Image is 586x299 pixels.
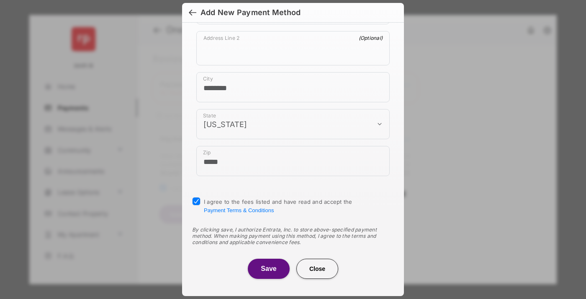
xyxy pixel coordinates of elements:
div: payment_method_screening[postal_addresses][postalCode] [196,146,390,176]
div: payment_method_screening[postal_addresses][locality] [196,72,390,102]
button: Close [296,259,338,279]
div: payment_method_screening[postal_addresses][addressLine2] [196,31,390,65]
button: I agree to the fees listed and have read and accept the [204,207,274,213]
button: Save [248,259,290,279]
div: Add New Payment Method [200,8,301,17]
div: payment_method_screening[postal_addresses][administrativeArea] [196,109,390,139]
div: By clicking save, I authorize Entrata, Inc. to store above-specified payment method. When making ... [192,226,394,245]
span: I agree to the fees listed and have read and accept the [204,198,352,213]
